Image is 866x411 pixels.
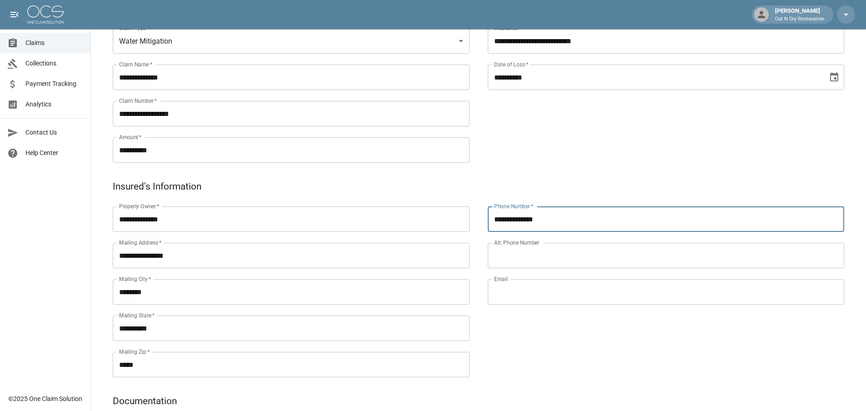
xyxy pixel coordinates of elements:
label: Mailing Zip [119,348,150,356]
button: open drawer [5,5,24,24]
span: Analytics [25,100,83,109]
label: Mailing City [119,275,151,283]
label: Mailing Address [119,239,161,246]
label: Amount [119,133,142,141]
span: Claims [25,38,83,48]
img: ocs-logo-white-transparent.png [27,5,64,24]
label: Property Owner [119,202,160,210]
span: Collections [25,59,83,68]
label: Claim Name [119,60,152,68]
label: Date of Loss [494,60,528,68]
span: Payment Tracking [25,79,83,89]
label: Email [494,275,508,283]
p: Cut N Dry Restoration [775,15,824,23]
label: Alt. Phone Number [494,239,539,246]
span: Contact Us [25,128,83,137]
button: Choose date, selected date is Sep 6, 2025 [825,68,843,86]
label: Phone Number [494,202,533,210]
div: [PERSON_NAME] [771,6,828,23]
div: Water Mitigation [113,28,470,54]
span: Help Center [25,148,83,158]
label: Mailing State [119,311,155,319]
label: Claim Number [119,97,157,105]
div: © 2025 One Claim Solution [8,394,82,403]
